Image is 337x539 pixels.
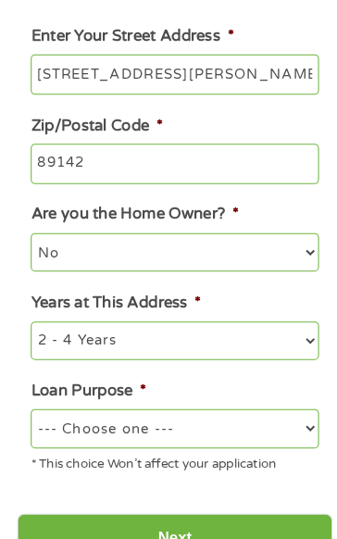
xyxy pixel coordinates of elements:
label: Are you the Home Owner? [30,217,230,236]
div: * This choice Won’t affect your application [30,452,306,477]
input: 1 Main Street [30,72,306,111]
label: Zip/Postal Code [30,132,156,151]
label: Enter Your Street Address [30,45,225,65]
label: Loan Purpose [30,387,141,407]
label: Years at This Address [30,302,193,321]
